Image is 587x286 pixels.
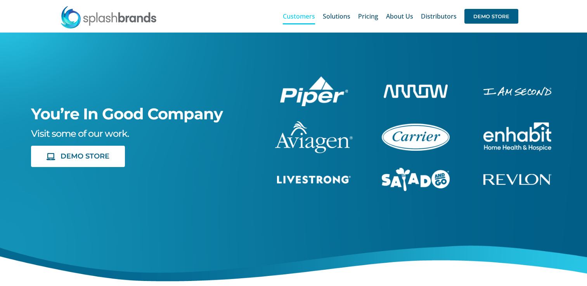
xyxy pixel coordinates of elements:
a: revlon-flat-white [483,173,551,181]
span: Distributors [421,13,457,19]
img: Piper Pilot Ship [280,76,348,107]
a: arrow-white [384,83,448,92]
img: SplashBrands.com Logo [60,5,157,29]
span: Visit some of our work. [31,128,129,139]
a: Distributors [421,4,457,29]
span: DEMO STORE [464,9,518,24]
a: enhabit-stacked-white [483,121,551,130]
img: aviagen-1C [275,121,353,153]
span: About Us [386,13,413,19]
a: Pricing [358,4,378,29]
img: Salad And Go Store [382,168,450,191]
img: Revlon [483,174,551,185]
span: Pricing [358,13,378,19]
a: DEMO STORE [31,146,125,167]
img: Livestrong Store [277,176,351,184]
img: I Am Second Store [483,87,551,96]
a: piper-White [280,75,348,84]
a: carrier-1B [382,122,450,131]
a: livestrong-5E-website [277,174,351,183]
img: Arrow Store [384,84,448,98]
img: Enhabit Gear Store [483,122,551,151]
img: Carrier Brand Store [382,124,450,151]
a: Customers [283,4,315,29]
span: DEMO STORE [61,152,109,160]
span: Solutions [323,13,350,19]
span: You’re In Good Company [31,104,223,123]
span: Customers [283,13,315,19]
a: sng-1C [382,167,450,175]
a: enhabit-stacked-white [483,86,551,94]
a: DEMO STORE [464,4,518,29]
nav: Main Menu [283,4,518,29]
